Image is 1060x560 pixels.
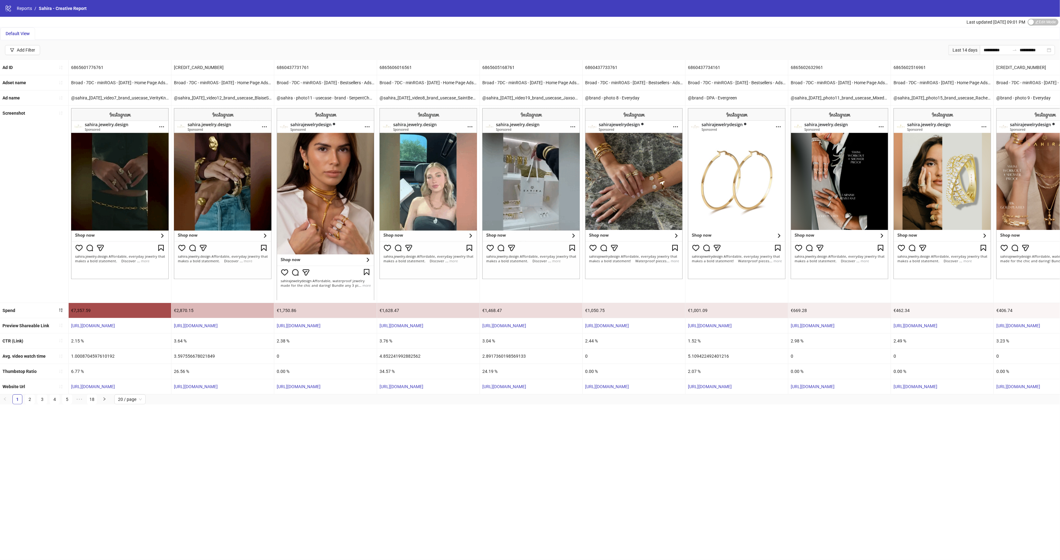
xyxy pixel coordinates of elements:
[171,364,274,379] div: 26.56 %
[174,108,271,279] img: Screenshot 6865601914161
[59,80,63,85] span: sort-ascending
[685,349,788,364] div: 5.109422492401216
[788,333,891,348] div: 2.98 %
[62,395,72,404] a: 5
[171,303,274,318] div: €2,870.15
[69,90,171,105] div: @sahira_[DATE]_video7_brand_usecase_VerityKnotRing_SahiraJewelryDesign__Iter0
[274,364,377,379] div: 0.00 %
[791,384,835,389] a: [URL][DOMAIN_NAME]
[791,108,888,279] img: Screenshot 6865602632961
[583,333,685,348] div: 2.44 %
[277,323,321,328] a: [URL][DOMAIN_NAME]
[69,303,171,318] div: €7,357.59
[2,338,23,343] b: CTR (Link)
[114,394,146,404] div: Page Size
[2,308,15,313] b: Spend
[87,395,97,404] a: 18
[377,364,480,379] div: 34.57 %
[685,303,788,318] div: €1,001.09
[482,384,526,389] a: [URL][DOMAIN_NAME]
[171,75,274,90] div: Broad - 7DC - minROAS - [DATE] - Home Page Adset 2
[2,111,25,116] b: Screenshot
[688,323,732,328] a: [URL][DOMAIN_NAME]
[69,60,171,75] div: 6865601776761
[171,349,274,364] div: 3.597556678021849
[50,395,59,404] a: 4
[34,5,36,12] li: /
[482,323,526,328] a: [URL][DOMAIN_NAME]
[380,323,423,328] a: [URL][DOMAIN_NAME]
[2,384,25,389] b: Website Url
[99,394,109,404] button: right
[377,303,480,318] div: €1,628.47
[480,333,582,348] div: 3.04 %
[380,108,477,279] img: Screenshot 6865606016561
[25,395,34,404] a: 2
[99,394,109,404] li: Next Page
[62,394,72,404] li: 5
[277,108,374,300] img: Screenshot 6860437731761
[480,303,582,318] div: €1,468.47
[71,384,115,389] a: [URL][DOMAIN_NAME]
[59,96,63,100] span: sort-ascending
[688,384,732,389] a: [URL][DOMAIN_NAME]
[59,338,63,343] span: sort-ascending
[174,323,218,328] a: [URL][DOMAIN_NAME]
[1012,48,1017,53] span: to
[480,75,582,90] div: Broad - 7DC - minROAS - [DATE] - Home Page Adset 4
[274,60,377,75] div: 6860437731761
[118,395,142,404] span: 20 / page
[17,48,35,53] div: Add Filter
[38,395,47,404] a: 3
[788,364,891,379] div: 0.00 %
[274,90,377,105] div: @sahira - photo11 - usecase - brand - SerpentChain - PDP - Copy
[585,323,629,328] a: [URL][DOMAIN_NAME]
[75,394,84,404] li: Next 5 Pages
[59,369,63,374] span: sort-ascending
[480,90,582,105] div: @sahira_[DATE]_video19_brand_usecase_JaxsonEarring&KellyPearl&JaxNecklace_SahiraJewelryDesign__Iter0
[2,354,46,359] b: Avg. video watch time
[171,333,274,348] div: 3.64 %
[891,333,994,348] div: 2.49 %
[788,303,891,318] div: €669.28
[891,75,994,90] div: Broad - 7DC - minROAS - [DATE] - Home Page Adset 4
[377,60,480,75] div: 6865606016561
[69,364,171,379] div: 6.77 %
[274,75,377,90] div: Broad - 7DC - minROAS - [DATE] - Bestsellers - Adset 1
[59,323,63,328] span: sort-ascending
[480,60,582,75] div: 6865605168761
[2,369,37,374] b: Thumbstop Ratio
[39,6,87,11] span: Sahira - Creative Report
[585,108,683,279] img: Screenshot 6860437733761
[894,323,937,328] a: [URL][DOMAIN_NAME]
[2,323,49,328] b: Preview Shareable Link
[788,90,891,105] div: @sahira_[DATE]_photo11_brand_usecase_MixedProducts_SahiraJewelryDesign_
[25,394,35,404] li: 2
[685,90,788,105] div: @brand - DPA - Evergreen
[583,349,685,364] div: 0
[891,364,994,379] div: 0.00 %
[59,308,63,312] span: sort-descending
[3,397,7,401] span: left
[996,323,1040,328] a: [URL][DOMAIN_NAME]
[967,20,1025,25] span: Last updated [DATE] 09:01 PM
[583,75,685,90] div: Broad - 7DC - minROAS - [DATE] - Bestsellers - Adset 1
[583,90,685,105] div: @brand - photo 8 - Everyday
[685,60,788,75] div: 6860437734161
[891,90,994,105] div: @sahira_[DATE]_photo15_brand_usecase_RachelCrissCrossPaveRing_SahiraJewelryDesign_
[171,90,274,105] div: @sahira_[DATE]_video12_brand_usecase_BlaiseStatementBangle_SahiraJewelryDesign__Iter0
[16,5,33,12] a: Reports
[891,349,994,364] div: 0
[2,95,20,100] b: Ad name
[87,394,97,404] li: 18
[685,75,788,90] div: Broad - 7DC - minROAS - [DATE] - Bestsellers - Adset 1
[891,60,994,75] div: 6865602516961
[583,364,685,379] div: 0.00 %
[50,394,60,404] li: 4
[894,108,991,279] img: Screenshot 6865602516961
[37,394,47,404] li: 3
[996,384,1040,389] a: [URL][DOMAIN_NAME]
[6,31,30,36] span: Default View
[71,108,169,279] img: Screenshot 6865601776761
[59,354,63,358] span: sort-ascending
